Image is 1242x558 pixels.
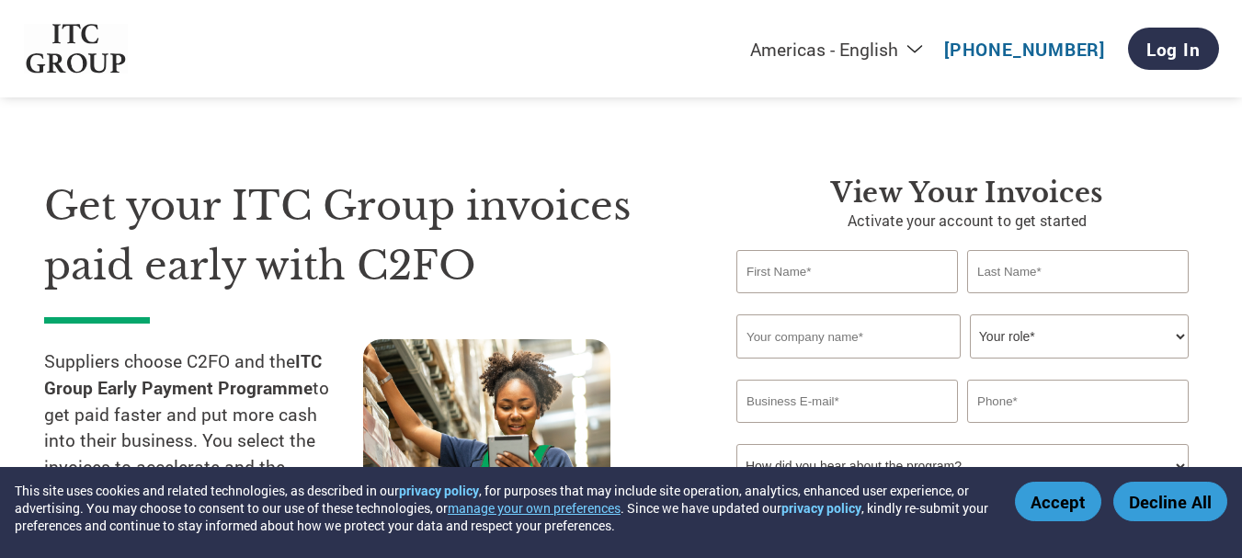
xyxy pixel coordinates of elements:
[781,499,861,517] a: privacy policy
[736,314,961,359] input: Your company name*
[736,295,958,307] div: Invalid first name or first name is too long
[736,177,1198,210] h3: View your invoices
[967,250,1189,293] input: Last Name*
[736,360,1189,372] div: Invalid company name or company name is too long
[44,177,681,295] h1: Get your ITC Group invoices paid early with C2FO
[967,425,1189,437] div: Inavlid Phone Number
[448,499,621,517] button: manage your own preferences
[44,349,322,399] strong: ITC Group Early Payment Programme
[44,348,363,507] p: Suppliers choose C2FO and the to get paid faster and put more cash into their business. You selec...
[363,339,610,520] img: supply chain worker
[967,295,1189,307] div: Invalid last name or last name is too long
[1015,482,1101,521] button: Accept
[736,380,958,423] input: Invalid Email format
[24,24,129,74] img: ITC Group
[944,38,1105,61] a: [PHONE_NUMBER]
[399,482,479,499] a: privacy policy
[736,250,958,293] input: First Name*
[967,380,1189,423] input: Phone*
[970,314,1189,359] select: Title/Role
[1113,482,1227,521] button: Decline All
[736,425,958,437] div: Inavlid Email Address
[1128,28,1219,70] a: Log In
[736,210,1198,232] p: Activate your account to get started
[15,482,988,534] div: This site uses cookies and related technologies, as described in our , for purposes that may incl...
